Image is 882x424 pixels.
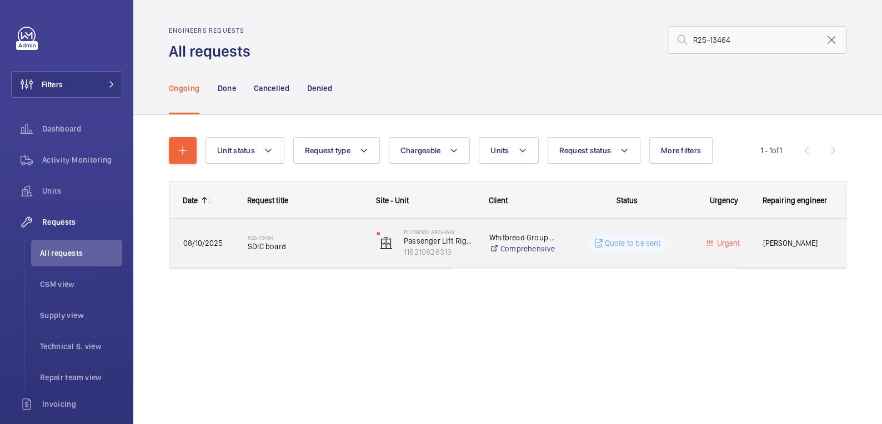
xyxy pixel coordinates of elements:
p: Done [217,83,235,94]
span: Supply view [40,310,122,321]
span: Units [490,146,509,155]
p: 116210826313 [404,246,475,258]
p: Quote to be sent [605,238,661,249]
span: Invoicing [42,398,122,410]
span: Request status [559,146,612,155]
span: CSM view [40,279,122,290]
button: Chargeable [389,137,470,164]
div: Date [183,196,198,205]
button: More filters [649,137,713,164]
span: Status [617,196,638,205]
h2: R25-13464 [248,234,362,241]
h1: All requests [169,41,257,62]
span: 08/10/2025 [183,239,223,248]
p: Denied [307,83,332,94]
button: Request status [548,137,641,164]
span: Repair team view [40,372,122,383]
h2: Engineers requests [169,27,257,34]
span: SDIC board [248,241,362,252]
button: Units [479,137,538,164]
span: Activity Monitoring [42,154,122,165]
span: Chargeable [400,146,441,155]
span: Urgency [710,196,738,205]
a: Comprehensive [489,243,555,254]
p: PI London Archway [404,229,475,235]
span: Repairing engineer [763,196,827,205]
span: More filters [661,146,701,155]
p: Whitbread Group PLC [489,232,555,243]
span: Filters [42,79,63,90]
button: Request type [293,137,380,164]
input: Search by request number or quote number [668,26,846,54]
button: Filters [11,71,122,98]
span: Urgent [715,239,740,248]
span: Unit status [217,146,255,155]
span: Technical S. view [40,341,122,352]
p: Ongoing [169,83,199,94]
span: Request title [247,196,288,205]
span: Dashboard [42,123,122,134]
p: Cancelled [254,83,289,94]
span: Client [489,196,508,205]
span: Requests [42,216,122,228]
span: 1 - 1 1 [760,147,782,154]
span: Units [42,185,122,196]
p: Passenger Lift Right Hand [404,235,475,246]
span: Site - Unit [376,196,409,205]
span: [PERSON_NAME] [763,237,832,250]
img: elevator.svg [379,236,393,250]
span: Request type [305,146,350,155]
span: of [772,146,779,155]
span: All requests [40,248,122,259]
button: Unit status [206,137,284,164]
